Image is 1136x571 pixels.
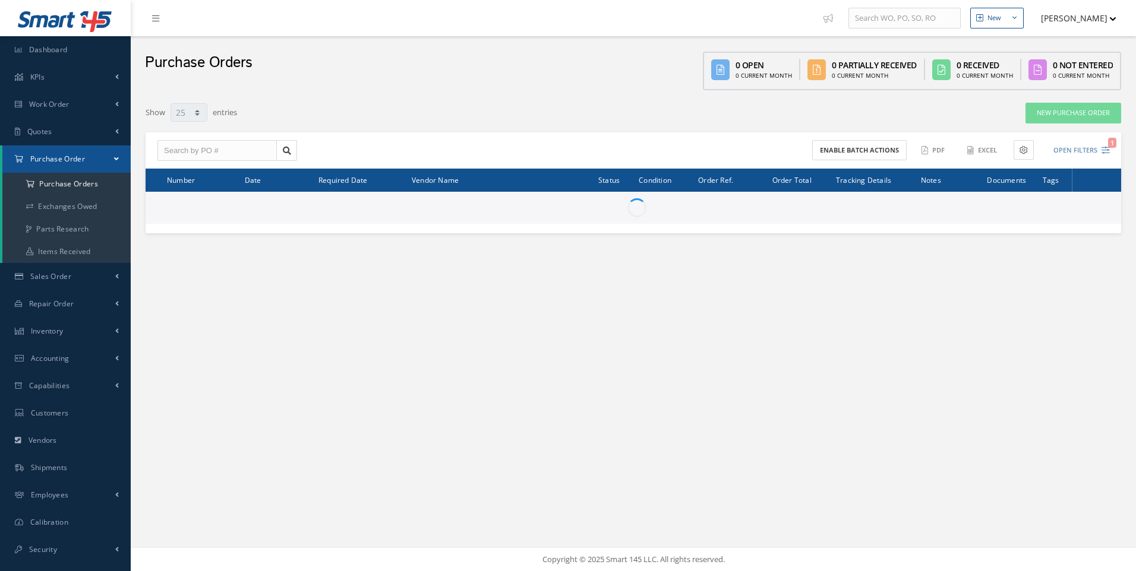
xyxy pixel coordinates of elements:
span: Status [598,174,620,185]
div: 0 Partially Received [832,59,917,71]
a: Purchase Orders [2,173,131,195]
span: Shipments [31,462,68,472]
div: Copyright © 2025 Smart 145 LLC. All rights reserved. [143,554,1124,566]
div: 0 Current Month [736,71,792,80]
span: KPIs [30,72,45,82]
span: Work Order [29,99,70,109]
span: Inventory [31,326,64,336]
span: Purchase Order [30,154,85,164]
a: Purchase Order [2,145,131,173]
input: Search WO, PO, SO, RO [848,8,961,29]
div: 0 Not Entered [1053,59,1113,71]
span: Vendors [29,435,57,445]
div: 0 Current Month [1053,71,1113,80]
span: Required Date [318,174,368,185]
span: Notes [921,174,941,185]
span: Number [167,174,195,185]
span: Capabilities [29,380,70,391]
label: entries [213,102,237,119]
span: Date [245,174,261,185]
div: 0 Received [957,59,1013,71]
input: Search by PO # [157,140,277,161]
span: Accounting [31,353,70,363]
span: Security [29,544,57,554]
span: 1 [1108,138,1116,148]
span: Customers [31,408,69,418]
a: Exchanges Owed [2,195,131,218]
a: Items Received [2,240,131,263]
button: Enable batch actions [812,140,907,161]
button: [PERSON_NAME] [1030,7,1116,30]
a: New Purchase Order [1025,103,1121,123]
span: Calibration [30,517,68,527]
div: 0 Current Month [832,71,917,80]
span: Condition [639,174,671,185]
button: Excel [961,140,1005,161]
span: Sales Order [30,271,71,281]
div: 0 Current Month [957,71,1013,80]
span: Quotes [27,126,52,137]
div: 0 Open [736,59,792,71]
button: New [970,8,1024,28]
label: Show [146,102,165,119]
span: Repair Order [29,299,74,309]
div: New [987,13,1001,23]
h2: Purchase Orders [145,54,253,72]
button: PDF [916,140,952,161]
button: Open Filters1 [1043,141,1110,160]
span: Employees [31,490,69,500]
span: Order Total [772,174,812,185]
span: Order Ref. [698,174,733,185]
a: Parts Research [2,218,131,240]
span: Vendor Name [412,174,459,185]
span: Tags [1043,174,1059,185]
span: Documents [987,174,1026,185]
span: Dashboard [29,45,68,55]
span: Tracking Details [836,174,891,185]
